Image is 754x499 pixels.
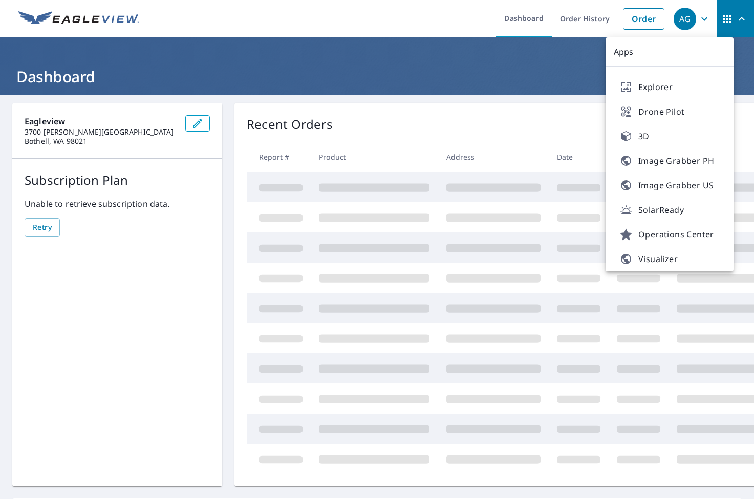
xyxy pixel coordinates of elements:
[438,142,549,172] th: Address
[620,179,719,191] span: Image Grabber US
[614,173,725,198] a: Image Grabber US
[247,142,311,172] th: Report #
[25,171,210,189] p: Subscription Plan
[25,198,210,210] p: Unable to retrieve subscription data.
[620,130,719,142] span: 3D
[606,37,734,67] p: Apps
[623,8,664,30] a: Order
[620,204,719,216] span: SolarReady
[25,127,177,137] p: 3700 [PERSON_NAME][GEOGRAPHIC_DATA]
[620,105,719,118] span: Drone Pilot
[620,155,719,167] span: Image Grabber PH
[25,137,177,146] p: Bothell, WA 98021
[33,221,52,234] span: Retry
[620,253,719,265] span: Visualizer
[614,148,725,173] a: Image Grabber PH
[25,218,60,237] button: Retry
[247,115,333,134] p: Recent Orders
[614,222,725,247] a: Operations Center
[620,228,719,241] span: Operations Center
[614,75,725,99] a: Explorer
[549,142,609,172] th: Date
[614,198,725,222] a: SolarReady
[620,81,719,93] span: Explorer
[12,66,742,87] h1: Dashboard
[18,11,139,27] img: EV Logo
[614,124,725,148] a: 3D
[311,142,438,172] th: Product
[614,247,725,271] a: Visualizer
[614,99,725,124] a: Drone Pilot
[25,115,177,127] p: Eagleview
[674,8,696,30] div: AG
